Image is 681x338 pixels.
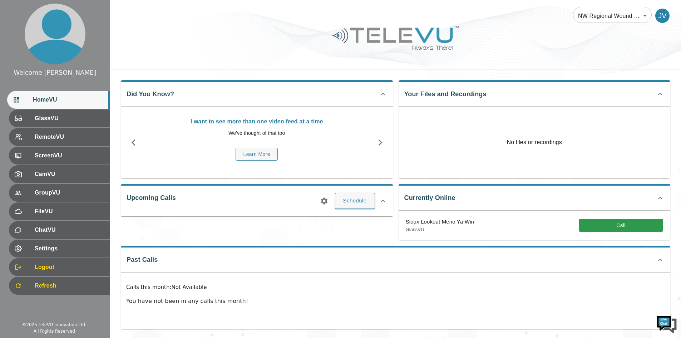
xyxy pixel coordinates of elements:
div: NW Regional Wound Care [573,6,652,26]
div: Settings [9,240,110,258]
span: Logout [35,263,104,271]
p: GlassVU [406,226,474,233]
span: ChatVU [35,226,104,234]
span: HomeVU [33,95,104,104]
p: I want to see more than one video feed at a time [150,117,364,126]
p: You have not been in any calls this month! [126,297,665,305]
div: RemoteVU [9,128,110,146]
span: Settings [35,244,104,253]
p: We've thought of that too [150,129,364,137]
span: CamVU [35,170,104,178]
div: JV [655,9,670,23]
div: ScreenVU [9,147,110,165]
div: GlassVU [9,109,110,127]
img: profile.png [25,4,85,64]
div: All Rights Reserved [34,328,75,334]
img: Logo [331,23,460,53]
span: GlassVU [35,114,104,123]
div: FileVU [9,202,110,220]
div: Refresh [9,277,110,295]
span: Refresh [35,281,104,290]
div: Logout [9,258,110,276]
p: Calls this month : Not Available [126,283,665,292]
div: © 2025 TeleVU Innovation Ltd. [22,322,87,328]
img: Chat Widget [656,313,677,334]
span: GroupVU [35,188,104,197]
p: Sioux Lookout Meno Ya Win [406,218,474,226]
div: GroupVU [9,184,110,202]
div: HomeVU [7,91,110,109]
div: Welcome [PERSON_NAME] [14,68,96,77]
button: Learn More [236,148,278,161]
span: FileVU [35,207,104,216]
button: Call [579,219,663,232]
button: Schedule [335,193,375,209]
div: ChatVU [9,221,110,239]
span: RemoteVU [35,133,104,141]
div: CamVU [9,165,110,183]
p: No files or recordings [399,107,671,178]
span: ScreenVU [35,151,104,160]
